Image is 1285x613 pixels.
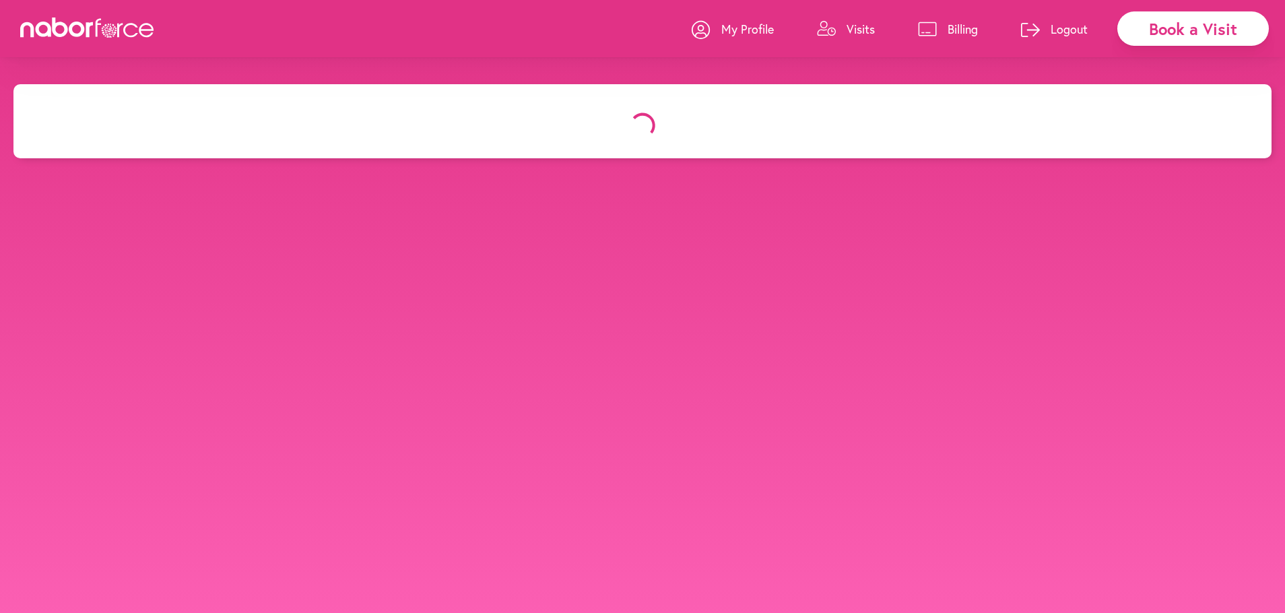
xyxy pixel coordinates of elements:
[692,9,774,49] a: My Profile
[721,21,774,37] p: My Profile
[847,21,875,37] p: Visits
[948,21,978,37] p: Billing
[1051,21,1088,37] p: Logout
[817,9,875,49] a: Visits
[1117,11,1269,46] div: Book a Visit
[1021,9,1088,49] a: Logout
[918,9,978,49] a: Billing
